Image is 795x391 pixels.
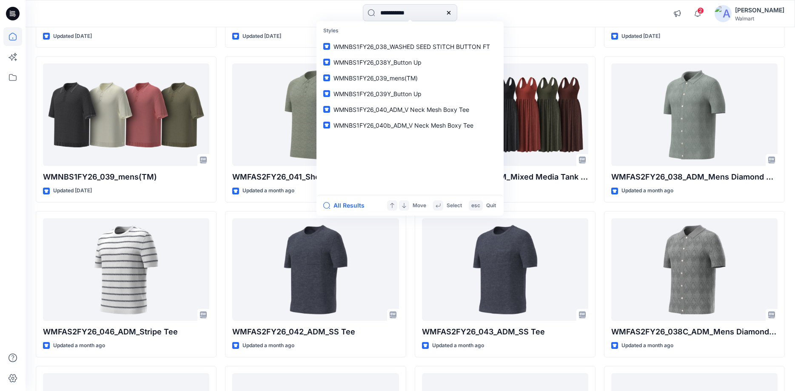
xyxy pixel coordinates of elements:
[43,326,209,338] p: WMFAS2FY26_046_ADM_Stripe Tee
[43,63,209,166] a: WMNBS1FY26_039_mens(TM)
[53,186,92,195] p: Updated [DATE]
[697,7,704,14] span: 2
[43,218,209,321] a: WMFAS2FY26_046_ADM_Stripe Tee
[318,70,502,86] a: WMNBS1FY26_039_mens(TM)
[333,106,469,113] span: WMNBS1FY26_040_ADM_V Neck Mesh Boxy Tee
[333,122,473,129] span: WMNBS1FY26_040b_ADM_V Neck Mesh Boxy Tee
[53,341,105,350] p: Updated a month ago
[333,59,422,66] span: WMNBS1FY26_038Y_Button Up
[611,63,778,166] a: WMFAS2FY26_038_ADM_Mens Diamond Stitch Button down 2
[486,201,496,210] p: Quit
[318,39,502,54] a: WMNBS1FY26_038_WASHED SEED STITCH BUTTON FT
[318,54,502,70] a: WMNBS1FY26_038Y_Button Up
[611,218,778,321] a: WMFAS2FY26_038C_ADM_Mens Diamond Stitch Button Down copy
[611,326,778,338] p: WMFAS2FY26_038C_ADM_Mens Diamond Stitch Button Down copy
[232,326,399,338] p: WMFAS2FY26_042_ADM_SS Tee
[611,171,778,183] p: WMFAS2FY26_038_ADM_Mens Diamond Stitch Button down 2
[422,171,588,183] p: MSD08212_opt 2_ADM_Mixed Media Tank Dress
[471,201,480,210] p: esc
[333,43,490,50] span: WMNBS1FY26_038_WASHED SEED STITCH BUTTON FT
[318,86,502,102] a: WMNBS1FY26_039Y_Button Up
[422,63,588,166] a: MSD08212_opt 2_ADM_Mixed Media Tank Dress
[242,341,294,350] p: Updated a month ago
[422,326,588,338] p: WMFAS2FY26_043_ADM_SS Tee
[621,341,673,350] p: Updated a month ago
[735,15,784,22] div: Walmart
[242,32,281,41] p: Updated [DATE]
[422,218,588,321] a: WMFAS2FY26_043_ADM_SS Tee
[53,32,92,41] p: Updated [DATE]
[318,117,502,133] a: WMNBS1FY26_040b_ADM_V Neck Mesh Boxy Tee
[232,171,399,183] p: WMFAS2FY26_041_Short Slv Boucle
[323,200,370,211] button: All Results
[735,5,784,15] div: [PERSON_NAME]
[621,32,660,41] p: Updated [DATE]
[432,341,484,350] p: Updated a month ago
[232,63,399,166] a: WMFAS2FY26_041_Short Slv Boucle
[242,186,294,195] p: Updated a month ago
[232,218,399,321] a: WMFAS2FY26_042_ADM_SS Tee
[413,201,426,210] p: Move
[318,23,502,39] p: Styles
[447,201,462,210] p: Select
[621,186,673,195] p: Updated a month ago
[43,171,209,183] p: WMNBS1FY26_039_mens(TM)
[333,90,422,97] span: WMNBS1FY26_039Y_Button Up
[333,74,418,82] span: WMNBS1FY26_039_mens(TM)
[318,102,502,117] a: WMNBS1FY26_040_ADM_V Neck Mesh Boxy Tee
[715,5,732,22] img: avatar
